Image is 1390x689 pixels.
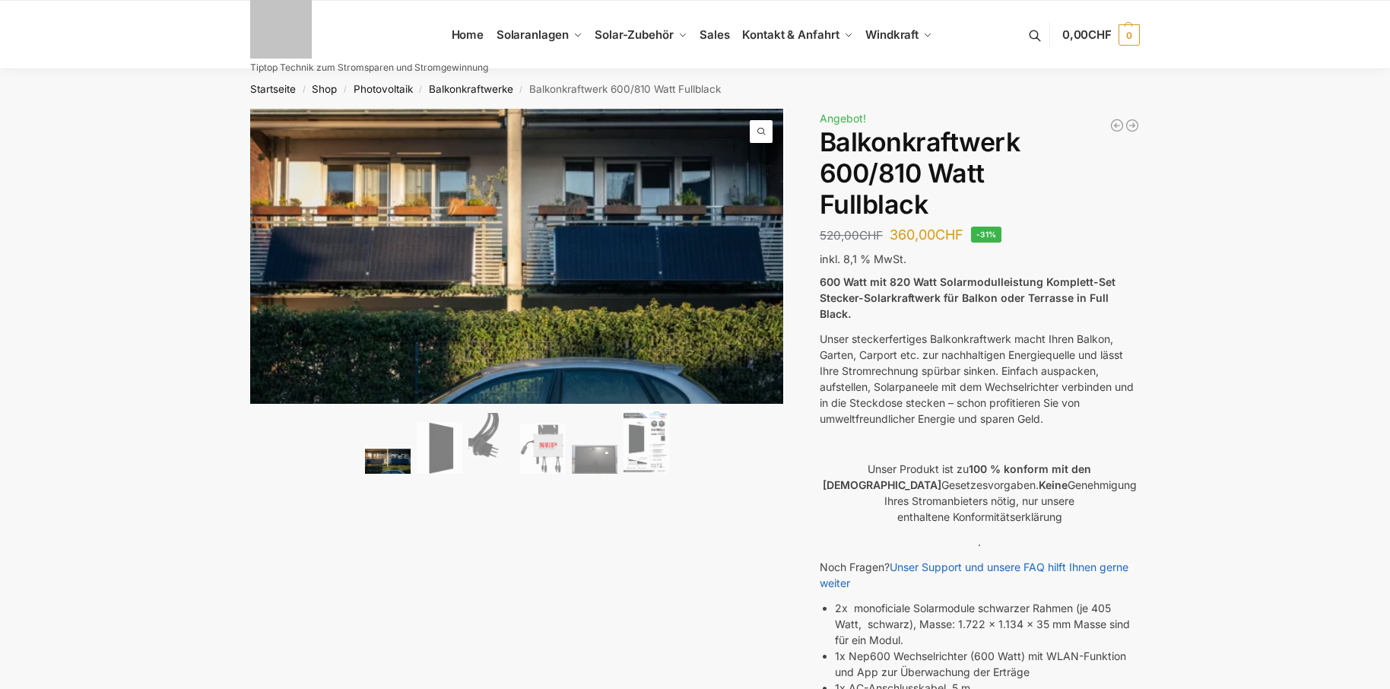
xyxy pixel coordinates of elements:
img: Anschlusskabel-3meter_schweizer-stecker [468,413,514,474]
strong: 100 % konform mit den [DEMOGRAPHIC_DATA] [823,462,1092,491]
span: Solar-Zubehör [595,27,674,42]
p: Unser steckerfertiges Balkonkraftwerk macht Ihren Balkon, Garten, Carport etc. zur nachhaltigen E... [820,331,1140,427]
img: Balkonkraftwerk 600/810 Watt Fullblack – Bild 5 [572,445,617,474]
a: Solar-Zubehör [589,1,693,69]
span: / [513,84,529,96]
span: CHF [859,228,883,243]
img: NEP 800 Drosselbar auf 600 Watt [520,424,566,474]
span: Kontakt & Anfahrt [742,27,839,42]
span: / [413,84,429,96]
a: Photovoltaik [354,83,413,95]
span: Solaranlagen [497,27,569,42]
a: Sales [693,1,736,69]
img: Balkonkraftwerk 600/810 Watt Fullblack – Bild 6 [624,410,669,475]
strong: 600 Watt mit 820 Watt Solarmodulleistung Komplett-Set Stecker-Solarkraftwerk für Balkon oder Terr... [820,275,1115,320]
p: Noch Fragen? [820,559,1140,591]
strong: Keine [1039,478,1068,491]
li: 2x monoficiale Solarmodule schwarzer Rahmen (je 405 Watt, schwarz), Masse: 1.722 x 1.134 x 35 mm ... [835,600,1140,648]
img: TommaTech Vorderseite [417,422,462,475]
img: Balkonkraftwerk 600/810 Watt Fullblack 1 [250,109,784,403]
li: 1x Nep600 Wechselrichter (600 Watt) mit WLAN-Funktion und App zur Überwachung der Erträge [835,648,1140,680]
a: Windkraft [859,1,939,69]
span: / [337,84,353,96]
span: Angebot! [820,112,866,125]
a: Balkonkraftwerk 405/600 Watt erweiterbar [1125,118,1140,133]
a: Balkonkraftwerke [429,83,513,95]
nav: Breadcrumb [224,69,1167,109]
p: Tiptop Technik zum Stromsparen und Stromgewinnung [250,63,488,72]
bdi: 360,00 [890,227,963,243]
span: inkl. 8,1 % MwSt. [820,252,906,265]
span: CHF [1088,27,1112,42]
span: 0 [1119,24,1140,46]
span: Windkraft [865,27,919,42]
a: Shop [312,83,337,95]
bdi: 520,00 [820,228,883,243]
a: Startseite [250,83,296,95]
span: -31% [971,227,1002,243]
a: 0,00CHF 0 [1062,12,1140,58]
p: . [820,534,1140,550]
span: Sales [700,27,730,42]
a: Unser Support und unsere FAQ hilft Ihnen gerne weiter [820,560,1128,589]
span: CHF [935,227,963,243]
a: Solaranlagen [490,1,588,69]
p: Unser Produkt ist zu Gesetzesvorgaben. Genehmigung Ihres Stromanbieters nötig, nur unsere enthalt... [820,461,1140,525]
span: / [296,84,312,96]
a: Kontakt & Anfahrt [736,1,859,69]
span: 0,00 [1062,27,1112,42]
img: 2 Balkonkraftwerke [365,449,411,474]
a: Balkonkraftwerk 445/600 Watt Bificial [1109,118,1125,133]
h1: Balkonkraftwerk 600/810 Watt Fullblack [820,127,1140,220]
